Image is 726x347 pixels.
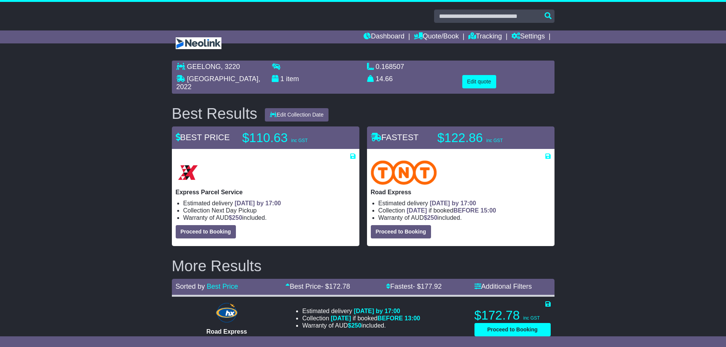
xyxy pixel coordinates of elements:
[424,214,438,221] span: $
[265,108,329,122] button: Edit Collection Date
[430,200,476,206] span: [DATE] by 17:00
[176,283,205,290] span: Sorted by
[354,308,400,314] span: [DATE] by 17:00
[371,189,551,196] p: Road Express
[481,207,496,214] span: 15:00
[413,283,442,290] span: - $
[321,283,350,290] span: - $
[371,225,431,238] button: Proceed to Booking
[474,308,551,323] p: $172.78
[176,189,356,196] p: Express Parcel Service
[232,214,242,221] span: 250
[183,200,356,207] li: Estimated delivery
[386,283,442,290] a: Fastest- $177.92
[285,283,350,290] a: Best Price- $172.78
[414,30,459,43] a: Quote/Book
[378,200,551,207] li: Estimated delivery
[351,322,362,329] span: 250
[176,133,230,142] span: BEST PRICE
[229,214,242,221] span: $
[348,322,362,329] span: $
[242,130,338,146] p: $110.63
[378,214,551,221] li: Warranty of AUD included.
[511,30,545,43] a: Settings
[176,75,260,91] span: , 2022
[474,323,551,336] button: Proceed to Booking
[302,315,420,322] li: Collection
[378,207,551,214] li: Collection
[427,214,438,221] span: 250
[187,63,221,70] span: GEELONG
[187,75,258,83] span: [GEOGRAPHIC_DATA]
[176,225,236,238] button: Proceed to Booking
[329,283,350,290] span: 172.78
[523,315,540,321] span: inc GST
[235,200,281,206] span: [DATE] by 17:00
[331,315,351,321] span: [DATE]
[280,75,284,83] span: 1
[486,138,503,143] span: inc GST
[221,63,240,70] span: , 3220
[176,160,200,185] img: Border Express: Express Parcel Service
[207,283,238,290] a: Best Price
[286,75,299,83] span: item
[331,315,420,321] span: if booked
[474,283,532,290] a: Additional Filters
[438,130,533,146] p: $122.86
[302,307,420,315] li: Estimated delivery
[212,207,256,214] span: Next Day Pickup
[183,207,356,214] li: Collection
[207,328,247,335] span: Road Express
[421,283,442,290] span: 177.92
[377,315,403,321] span: BEFORE
[371,133,419,142] span: FASTEST
[291,138,308,143] span: inc GST
[454,207,479,214] span: BEFORE
[407,207,427,214] span: [DATE]
[468,30,502,43] a: Tracking
[376,75,393,83] span: 14.66
[462,75,496,88] button: Edit quote
[405,315,420,321] span: 13:00
[302,322,420,329] li: Warranty of AUD included.
[168,105,261,122] div: Best Results
[407,207,496,214] span: if booked
[376,63,404,70] span: 0.168507
[172,257,555,274] h2: More Results
[371,160,437,185] img: TNT Domestic: Road Express
[364,30,404,43] a: Dashboard
[183,214,356,221] li: Warranty of AUD included.
[214,301,239,324] img: Hunter Express: Road Express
